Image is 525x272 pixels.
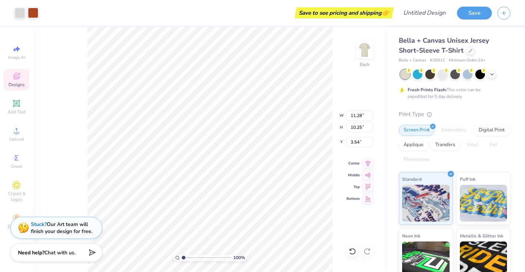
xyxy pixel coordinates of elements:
[233,254,245,261] span: 100 %
[402,175,422,183] span: Standard
[408,86,498,100] div: This color can be expedited for 5 day delivery.
[357,43,372,57] img: Back
[31,221,92,235] div: Our Art team will finish your design for free.
[449,57,486,64] span: Minimum Order: 24 +
[11,163,22,169] span: Greek
[430,57,445,64] span: # 3001C
[430,139,460,151] div: Transfers
[8,82,25,88] span: Designs
[360,61,369,68] div: Back
[45,249,75,256] span: Chat with us.
[347,196,360,201] span: Bottom
[460,232,503,240] span: Metallic & Glitter Ink
[347,161,360,166] span: Center
[402,185,450,222] img: Standard
[8,54,25,60] span: Image AI
[399,36,489,55] span: Bella + Canvas Unisex Jersey Short-Sleeve T-Shirt
[8,109,25,115] span: Add Text
[9,136,24,142] span: Upload
[460,175,475,183] span: Puff Ink
[474,125,510,136] div: Digital Print
[347,184,360,190] span: Top
[399,110,510,119] div: Print Type
[460,185,507,222] img: Puff Ink
[462,139,483,151] div: Vinyl
[408,87,447,93] strong: Fresh Prints Flash:
[18,249,45,256] strong: Need help?
[31,221,47,228] strong: Stuck?
[399,154,434,165] div: Rhinestones
[399,57,426,64] span: Bella + Canvas
[297,7,392,18] div: Save to see pricing and shipping
[8,224,25,230] span: Decorate
[457,7,492,20] button: Save
[4,191,29,202] span: Clipart & logos
[397,6,451,20] input: Untitled Design
[399,125,434,136] div: Screen Print
[437,125,472,136] div: Embroidery
[485,139,502,151] div: Foil
[399,139,428,151] div: Applique
[347,173,360,178] span: Middle
[382,8,390,17] span: 👉
[402,232,420,240] span: Neon Ink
